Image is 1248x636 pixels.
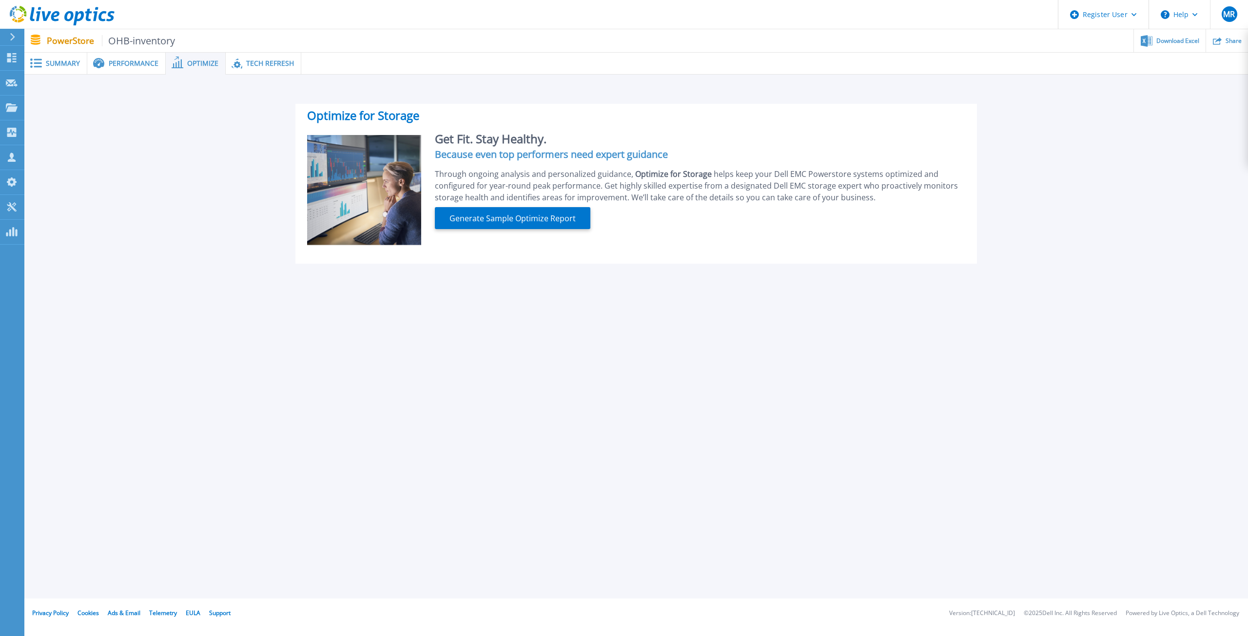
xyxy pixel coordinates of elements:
span: Summary [46,60,80,67]
li: Version: [TECHNICAL_ID] [949,610,1015,617]
a: Telemetry [149,609,177,617]
div: Through ongoing analysis and personalized guidance, helps keep your Dell EMC Powerstore systems o... [435,168,965,203]
h2: Optimize for Storage [307,112,965,123]
span: OHB-inventory [102,35,175,46]
span: Tech Refresh [246,60,294,67]
a: Ads & Email [108,609,140,617]
span: Share [1226,38,1242,44]
span: Performance [109,60,158,67]
span: Generate Sample Optimize Report [446,212,580,224]
h2: Get Fit. Stay Healthy. [435,135,965,143]
a: Cookies [78,609,99,617]
span: Optimize for Storage [635,169,714,179]
li: © 2025 Dell Inc. All Rights Reserved [1024,610,1117,617]
button: Generate Sample Optimize Report [435,207,590,229]
span: Download Excel [1156,38,1199,44]
p: PowerStore [47,35,175,46]
span: MR [1223,10,1235,18]
span: Optimize [187,60,218,67]
li: Powered by Live Optics, a Dell Technology [1126,610,1239,617]
a: Support [209,609,231,617]
h4: Because even top performers need expert guidance [435,151,965,158]
img: Optimize Promo [307,135,421,246]
a: Privacy Policy [32,609,69,617]
a: EULA [186,609,200,617]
